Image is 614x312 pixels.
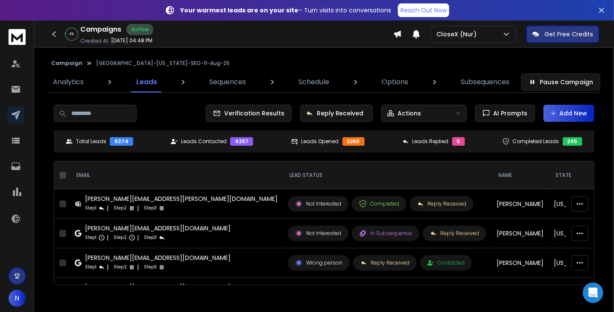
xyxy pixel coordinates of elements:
[430,230,479,237] div: Reply Received
[317,109,364,118] p: Reply Received
[14,14,20,21] img: logo_orange.svg
[490,109,528,118] span: AI Prompts
[114,263,127,271] p: Step 2
[456,72,515,92] a: Subsequences
[85,224,231,233] div: [PERSON_NAME][EMAIL_ADDRESS][DOMAIN_NAME]
[221,109,284,118] span: Verification Results
[107,263,108,271] p: |
[144,204,157,212] p: Step 3
[526,26,599,43] button: Get Free Credits
[85,233,96,242] p: Step 1
[70,32,74,37] p: 4 %
[544,105,594,122] button: Add New
[382,77,408,87] p: Options
[51,60,82,67] button: Campaign
[80,24,121,35] h1: Campaigns
[22,22,61,29] div: Domain: [URL]
[583,283,603,303] div: Open Intercom Messenger
[96,60,230,67] p: [GEOGRAPHIC_DATA]-[US_STATE]-SEO-11-Aug-25
[283,162,491,189] th: LEAD STATUS
[563,137,582,146] div: 245
[85,50,92,56] img: tab_keywords_by_traffic_grey.svg
[114,204,127,212] p: Step 2
[48,72,89,92] a: Analytics
[417,200,466,207] div: Reply Received
[94,50,144,56] div: Keywords by Traffic
[513,138,559,145] p: Completed Leads
[181,138,227,145] p: Leads Contacted
[180,6,298,15] strong: Your warmest leads are on your site
[491,189,549,219] td: [PERSON_NAME]
[53,77,84,87] p: Analytics
[23,50,30,56] img: tab_domain_overview_orange.svg
[521,74,600,91] button: Pause Campaign
[144,233,157,242] p: Step 3
[398,3,449,17] a: Reach Out Now
[412,138,449,145] p: Leads Replied
[398,109,421,118] p: Actions
[85,253,231,262] div: [PERSON_NAME][EMAIL_ADDRESS][DOMAIN_NAME]
[360,259,409,266] div: Reply Received
[427,259,465,266] div: Contacted
[549,162,593,189] th: State
[85,194,278,203] div: [PERSON_NAME][EMAIL_ADDRESS][PERSON_NAME][DOMAIN_NAME]
[114,233,127,242] p: Step 2
[70,162,283,189] th: EMAIL
[475,105,535,122] button: AI Prompts
[549,219,593,248] td: [US_STATE]
[401,6,447,15] p: Reach Out Now
[9,29,26,45] img: logo
[293,72,334,92] a: Schedule
[549,248,593,278] td: [US_STATE]
[549,189,593,219] td: [US_STATE]
[295,200,341,208] div: Not Interested
[137,233,139,242] p: |
[180,6,391,15] p: – Turn visits into conversations
[359,200,399,208] div: Completed
[491,162,549,189] th: NAME
[295,259,342,267] div: Wrong person
[126,24,153,35] div: Active
[85,263,96,271] p: Step 1
[230,137,253,146] div: 4297
[24,14,42,21] div: v 4.0.25
[301,138,339,145] p: Leads Opened
[491,248,549,278] td: [PERSON_NAME]
[544,30,593,38] p: Get Free Credits
[32,50,76,56] div: Domain Overview
[76,138,106,145] p: Total Leads
[110,137,133,146] div: 6374
[137,263,139,271] p: |
[549,278,593,307] td: [US_STATE]
[85,283,231,291] div: [PERSON_NAME][EMAIL_ADDRESS][DOMAIN_NAME]
[9,290,26,307] button: N
[107,204,108,212] p: |
[131,72,162,92] a: Leads
[491,219,549,248] td: [PERSON_NAME]
[80,38,109,44] p: Created At:
[295,230,341,237] div: Not Interested
[205,72,251,92] a: Sequences
[452,137,465,146] div: 9
[111,37,152,44] p: [DATE] 04:48 PM
[107,233,108,242] p: |
[14,22,20,29] img: website_grey.svg
[342,137,365,146] div: 2268
[377,72,413,92] a: Options
[359,230,412,237] div: In Subsequence
[206,105,292,122] button: Verification Results
[436,30,480,38] p: CloseX (Nur)
[137,204,139,212] p: |
[144,263,157,271] p: Step 3
[491,278,549,307] td: [PERSON_NAME]
[210,77,246,87] p: Sequences
[136,77,157,87] p: Leads
[298,77,329,87] p: Schedule
[461,77,509,87] p: Subsequences
[85,204,96,212] p: Step 1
